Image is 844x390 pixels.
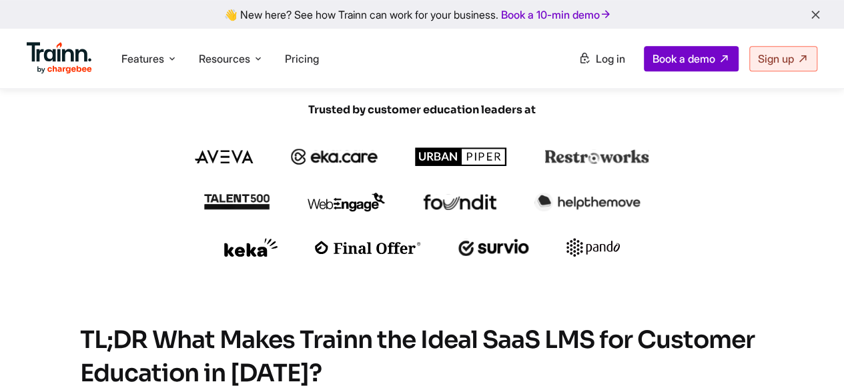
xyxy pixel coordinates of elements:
a: Book a demo [644,46,739,71]
a: Book a 10-min demo [498,5,614,24]
img: pando logo [566,238,620,257]
img: restroworks logo [544,149,649,164]
iframe: Chat Widget [777,326,844,390]
img: urbanpiper logo [415,147,507,166]
span: Sign up [758,52,794,65]
img: foundit logo [422,194,497,210]
span: Book a demo [653,52,715,65]
a: Sign up [749,46,817,71]
span: Trusted by customer education leaders at [102,103,743,117]
img: ekacare logo [291,149,378,165]
div: 👋 New here? See how Trainn can work for your business. [8,8,836,21]
img: webengage logo [308,193,385,211]
span: Features [121,51,164,66]
span: Resources [199,51,250,66]
img: helpthemove logo [534,193,641,211]
img: talent500 logo [203,193,270,210]
img: Trainn Logo [27,42,92,74]
span: Log in [596,52,625,65]
img: finaloffer logo [315,241,421,254]
img: aveva logo [195,150,254,163]
a: Log in [570,47,633,71]
img: keka logo [224,238,278,257]
img: survio logo [458,239,530,256]
a: Pricing [285,52,319,65]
